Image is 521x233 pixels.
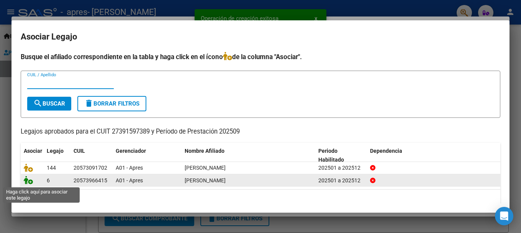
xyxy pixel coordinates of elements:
[27,97,71,111] button: Buscar
[74,164,107,172] div: 20573091702
[495,207,513,225] div: Open Intercom Messenger
[318,164,364,172] div: 202501 a 202512
[21,127,500,137] p: Legajos aprobados para el CUIT 27391597389 y Período de Prestación 202509
[113,143,182,168] datatable-header-cell: Gerenciador
[70,143,113,168] datatable-header-cell: CUIL
[370,148,402,154] span: Dependencia
[21,30,500,44] h2: Asociar Legajo
[116,177,143,183] span: A01 - Apres
[182,143,315,168] datatable-header-cell: Nombre Afiliado
[47,177,50,183] span: 6
[185,148,224,154] span: Nombre Afiliado
[24,148,42,154] span: Asociar
[318,148,344,163] span: Periodo Habilitado
[116,165,143,171] span: A01 - Apres
[185,177,226,183] span: LEON ARON ELIAS
[21,190,500,209] div: 2 registros
[74,148,85,154] span: CUIL
[116,148,146,154] span: Gerenciador
[21,52,500,62] h4: Busque el afiliado correspondiente en la tabla y haga click en el ícono de la columna "Asociar".
[74,176,107,185] div: 20573966415
[315,143,367,168] datatable-header-cell: Periodo Habilitado
[47,148,64,154] span: Legajo
[77,96,146,111] button: Borrar Filtros
[84,100,139,107] span: Borrar Filtros
[47,165,56,171] span: 144
[318,176,364,185] div: 202501 a 202512
[367,143,501,168] datatable-header-cell: Dependencia
[44,143,70,168] datatable-header-cell: Legajo
[84,99,93,108] mat-icon: delete
[185,165,226,171] span: MARTINEZ CAÑETE MILO BENICIO
[33,99,43,108] mat-icon: search
[33,100,65,107] span: Buscar
[21,143,44,168] datatable-header-cell: Asociar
